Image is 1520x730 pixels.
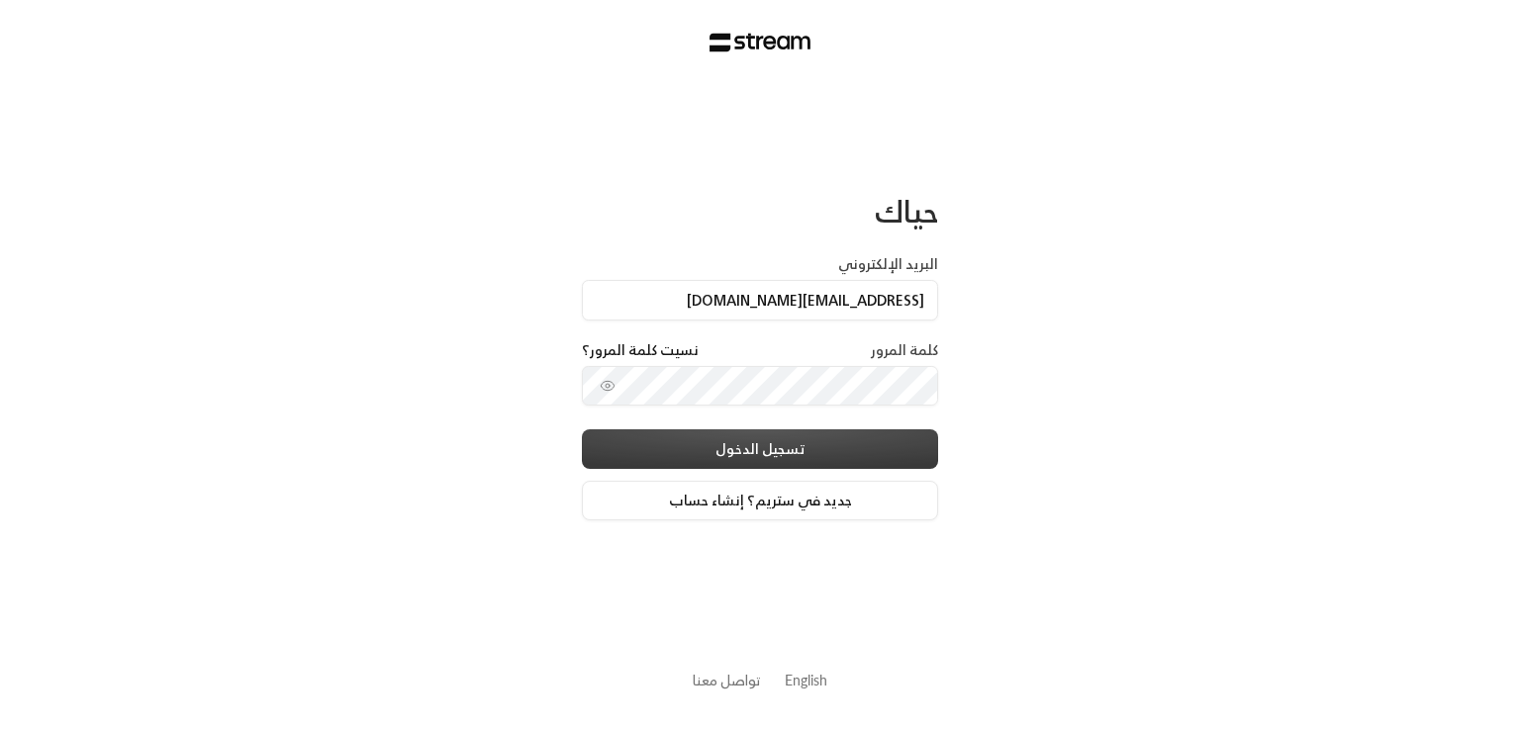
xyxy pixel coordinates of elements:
[693,668,761,692] a: تواصل معنا
[592,370,623,402] button: toggle password visibility
[838,254,938,274] label: البريد الإلكتروني
[875,185,938,237] span: حياك
[785,662,827,698] a: English
[693,670,761,690] button: تواصل معنا
[710,33,811,52] img: Stream Logo
[582,481,938,520] a: جديد في ستريم؟ إنشاء حساب
[582,429,938,469] button: تسجيل الدخول
[871,340,938,360] label: كلمة المرور
[582,340,699,360] a: نسيت كلمة المرور؟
